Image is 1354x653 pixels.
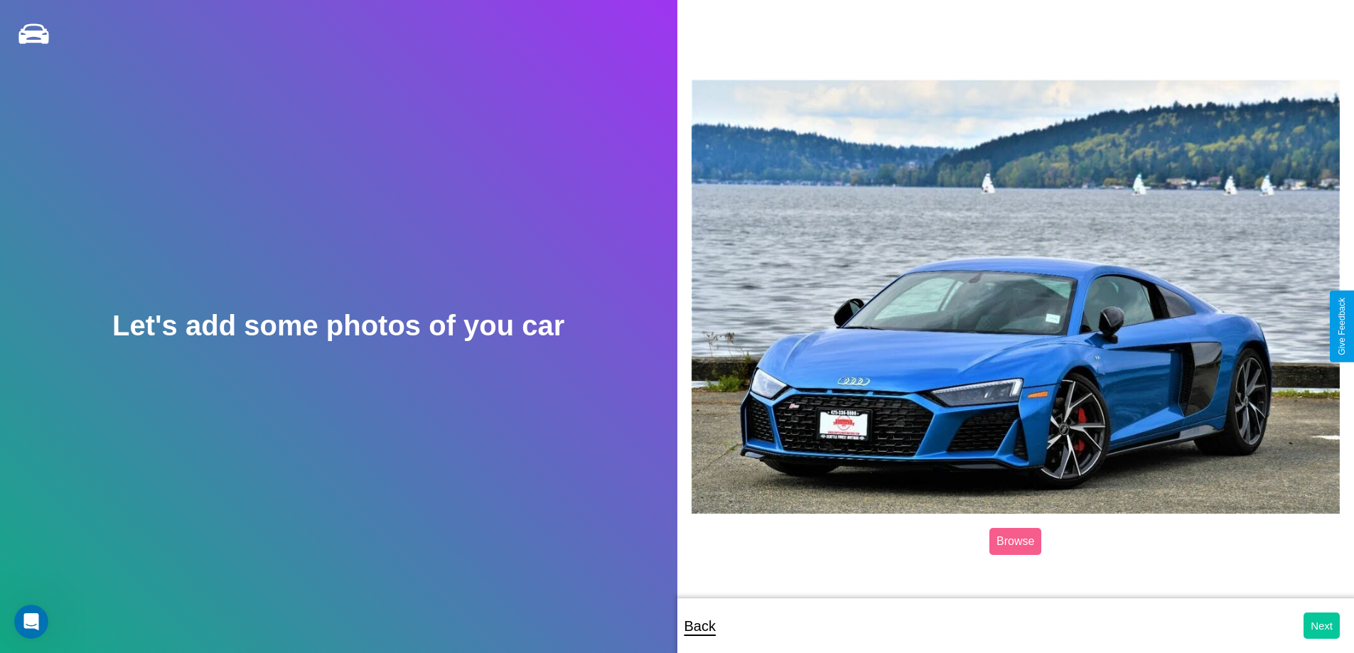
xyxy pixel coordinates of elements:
label: Browse [989,528,1041,555]
p: Back [684,613,716,639]
button: Next [1304,612,1340,639]
img: posted [692,80,1340,514]
h2: Let's add some photos of you car [112,310,564,342]
div: Give Feedback [1337,298,1347,355]
iframe: Intercom live chat [14,605,48,639]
